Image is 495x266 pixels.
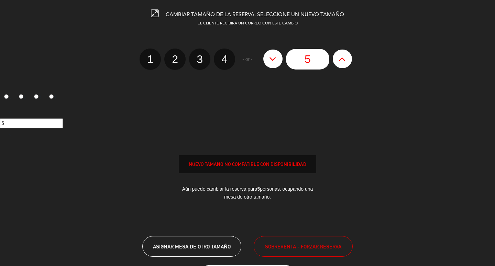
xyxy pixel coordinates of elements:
span: ASIGNAR MESA DE OTRO TAMAÑO [153,244,231,249]
label: 2 [15,92,30,103]
span: 5 [257,186,260,192]
span: SOBREVENTA - FORZAR RESERVA [265,243,341,251]
label: 3 [189,49,210,70]
div: Aún puede cambiar la reserva para personas, ocupando una mesa de otro tamaño. [179,180,316,206]
label: 1 [140,49,161,70]
span: - or - [242,55,253,63]
span: EL CLIENTE RECIBIRÁ UN CORREO CON ESTE CAMBIO [198,22,298,25]
span: CAMBIAR TAMAÑO DE LA RESERVA. SELECCIONE UN NUEVO TAMAÑO [166,12,344,18]
label: 2 [164,49,186,70]
button: ASIGNAR MESA DE OTRO TAMAÑO [142,236,241,257]
label: 4 [45,92,60,103]
label: 3 [30,92,45,103]
input: 2 [19,94,23,99]
input: 1 [4,94,9,99]
input: 3 [34,94,38,99]
label: 4 [214,49,235,70]
input: 4 [49,94,54,99]
button: SOBREVENTA - FORZAR RESERVA [254,236,353,257]
div: NUEVO TAMAÑO NO COMPATIBLE CON DISPONIBILIDAD [179,160,316,168]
